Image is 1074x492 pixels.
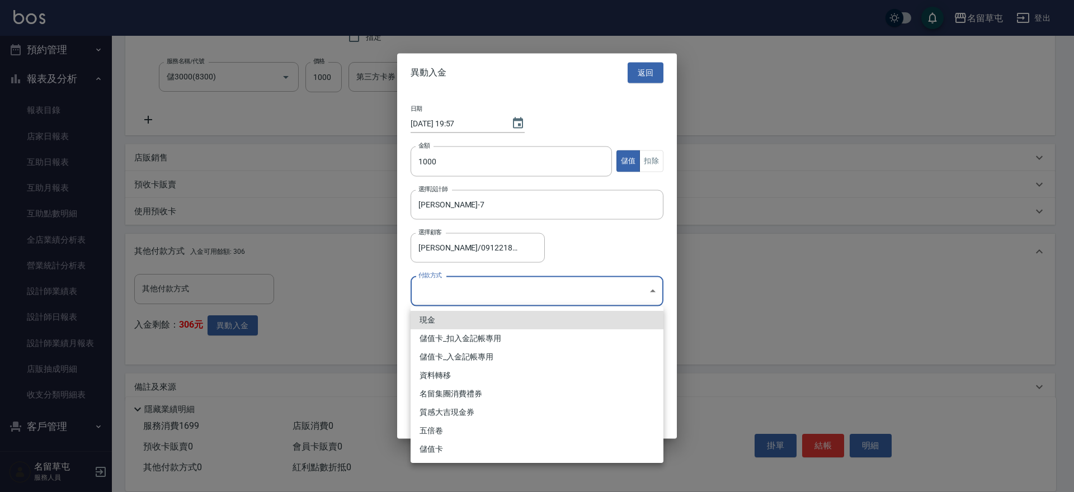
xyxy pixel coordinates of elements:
[411,403,663,422] li: 質感大吉現金券
[411,348,663,366] li: 儲值卡_入金記帳專用
[411,422,663,440] li: 五倍卷
[411,385,663,403] li: 名留集團消費禮券
[411,366,663,385] li: 資料轉移
[411,440,663,458] li: 儲值卡
[411,329,663,348] li: 儲值卡_扣入金記帳專用
[411,311,663,329] li: 現金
